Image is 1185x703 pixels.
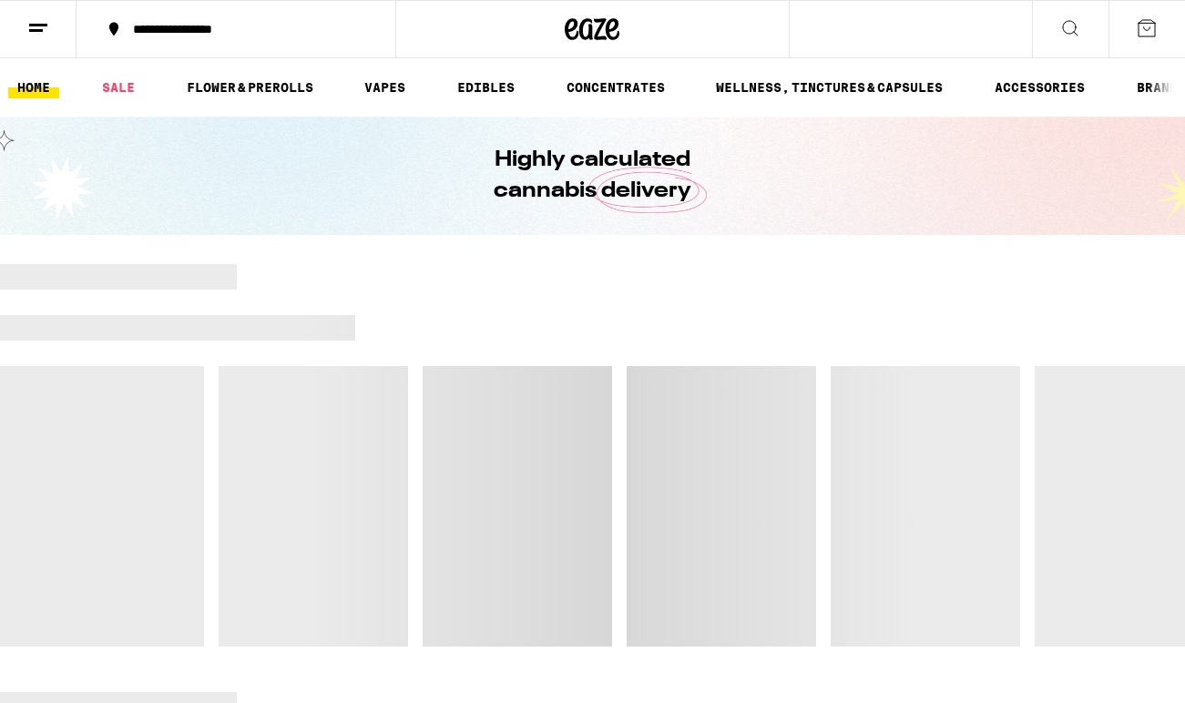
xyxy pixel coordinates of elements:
a: CONCENTRATES [557,76,674,98]
a: EDIBLES [448,76,524,98]
a: FLOWER & PREROLLS [178,76,322,98]
a: SALE [93,76,144,98]
a: VAPES [355,76,414,98]
a: HOME [8,76,59,98]
a: ACCESSORIES [986,76,1094,98]
h1: Highly calculated cannabis delivery [443,145,743,207]
a: WELLNESS, TINCTURES & CAPSULES [707,76,952,98]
